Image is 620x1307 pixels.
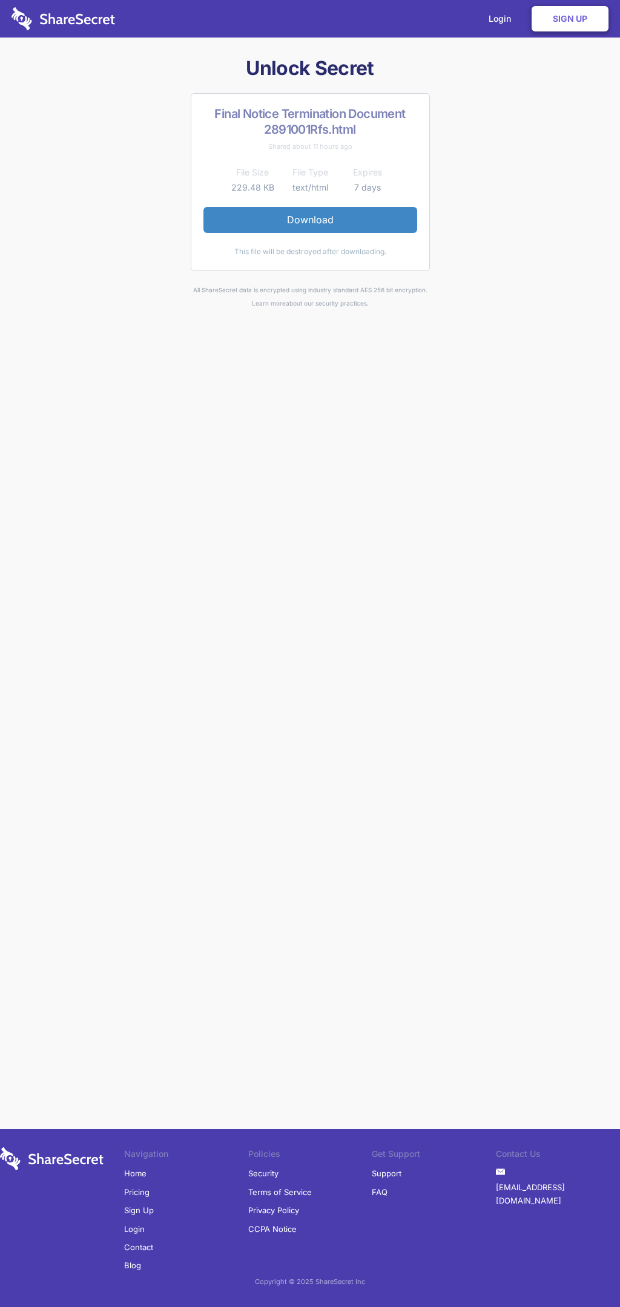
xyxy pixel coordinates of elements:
[532,6,608,31] a: Sign Up
[248,1220,297,1238] a: CCPA Notice
[248,1164,279,1182] a: Security
[339,165,397,180] th: Expires
[124,1238,153,1256] a: Contact
[124,1201,154,1219] a: Sign Up
[496,1178,620,1210] a: [EMAIL_ADDRESS][DOMAIN_NAME]
[248,1183,312,1201] a: Terms of Service
[339,180,397,195] td: 7 days
[282,180,339,195] td: text/html
[203,140,417,153] div: Shared about 11 hours ago
[203,207,417,232] a: Download
[248,1147,372,1164] li: Policies
[372,1183,387,1201] a: FAQ
[12,7,115,30] img: logo-wordmark-white-trans-d4663122ce5f474addd5e946df7df03e33cb6a1c49d2221995e7729f52c070b2.svg
[224,165,282,180] th: File Size
[372,1164,401,1182] a: Support
[124,1256,141,1274] a: Blog
[252,300,286,307] a: Learn more
[203,245,417,258] div: This file will be destroyed after downloading.
[372,1147,496,1164] li: Get Support
[124,1183,150,1201] a: Pricing
[124,1164,147,1182] a: Home
[248,1201,299,1219] a: Privacy Policy
[496,1147,620,1164] li: Contact Us
[224,180,282,195] td: 229.48 KB
[124,1220,145,1238] a: Login
[124,1147,248,1164] li: Navigation
[282,165,339,180] th: File Type
[203,106,417,137] h2: Final Notice Termination Document 2891001Rfs.html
